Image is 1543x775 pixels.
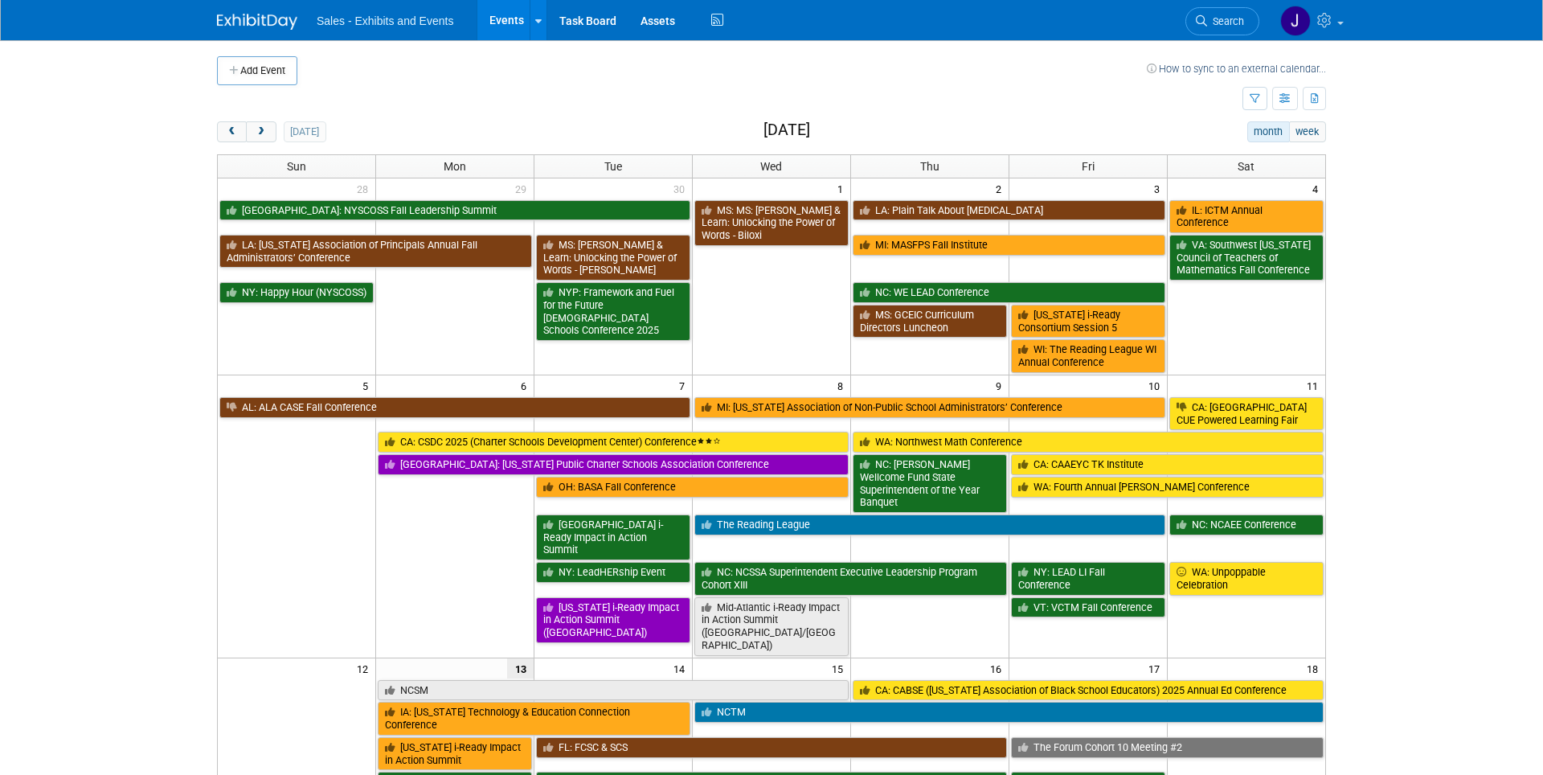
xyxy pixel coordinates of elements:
a: MS: [PERSON_NAME] & Learn: Unlocking the Power of Words - [PERSON_NAME] [536,235,690,281]
a: AL: ALA CASE Fall Conference [219,397,690,418]
span: 10 [1147,375,1167,396]
a: OH: BASA Fall Conference [536,477,849,498]
span: Tue [604,160,622,173]
a: WA: Fourth Annual [PERSON_NAME] Conference [1011,477,1324,498]
span: Sales - Exhibits and Events [317,14,453,27]
span: Thu [920,160,939,173]
button: week [1289,121,1326,142]
button: month [1247,121,1290,142]
a: The Forum Cohort 10 Meeting #2 [1011,737,1324,758]
button: [DATE] [284,121,326,142]
span: 17 [1147,658,1167,679]
span: 3 [1152,178,1167,199]
a: NY: Happy Hour (NYSCOSS) [219,282,374,303]
img: Joe Quinn [1280,6,1311,36]
a: NY: LEAD LI Fall Conference [1011,562,1165,595]
a: MS: MS: [PERSON_NAME] & Learn: Unlocking the Power of Words - Biloxi [694,200,849,246]
span: 4 [1311,178,1325,199]
h2: [DATE] [763,121,810,139]
span: Wed [760,160,782,173]
a: How to sync to an external calendar... [1147,63,1326,75]
a: [GEOGRAPHIC_DATA] i-Ready Impact in Action Summit [536,515,690,560]
button: next [246,121,276,142]
a: [US_STATE] i-Ready Impact in Action Summit [378,737,532,770]
a: NC: WE LEAD Conference [853,282,1165,303]
a: NY: LeadHERship Event [536,562,690,583]
span: Sun [287,160,306,173]
a: Search [1185,7,1259,35]
span: 15 [830,658,850,679]
a: CA: [GEOGRAPHIC_DATA] CUE Powered Learning Fair [1169,397,1324,430]
a: LA: [US_STATE] Association of Principals Annual Fall Administrators’ Conference [219,235,532,268]
span: 29 [514,178,534,199]
a: NC: [PERSON_NAME] Wellcome Fund State Superintendent of the Year Banquet [853,454,1007,513]
a: CA: CAAEYC TK Institute [1011,454,1324,475]
a: CA: CABSE ([US_STATE] Association of Black School Educators) 2025 Annual Ed Conference [853,680,1324,701]
a: MI: MASFPS Fall Institute [853,235,1165,256]
span: Sat [1238,160,1254,173]
a: WI: The Reading League WI Annual Conference [1011,339,1165,372]
a: Mid-Atlantic i-Ready Impact in Action Summit ([GEOGRAPHIC_DATA]/[GEOGRAPHIC_DATA]) [694,597,849,656]
a: [US_STATE] i-Ready Impact in Action Summit ([GEOGRAPHIC_DATA]) [536,597,690,643]
button: prev [217,121,247,142]
span: 2 [994,178,1009,199]
a: [GEOGRAPHIC_DATA]: NYSCOSS Fall Leadership Summit [219,200,690,221]
a: The Reading League [694,515,1165,535]
span: 11 [1305,375,1325,396]
a: LA: Plain Talk About [MEDICAL_DATA] [853,200,1165,221]
a: WA: Unpoppable Celebration [1169,562,1324,595]
span: 13 [507,658,534,679]
a: NC: NCSSA Superintendent Executive Leadership Program Cohort XIII [694,562,1007,595]
a: MI: [US_STATE] Association of Non-Public School Administrators’ Conference [694,397,1165,418]
a: FL: FCSC & SCS [536,737,1007,758]
span: 16 [988,658,1009,679]
a: IL: ICTM Annual Conference [1169,200,1324,233]
span: 14 [672,658,692,679]
a: MS: GCEIC Curriculum Directors Luncheon [853,305,1007,338]
a: VT: VCTM Fall Conference [1011,597,1165,618]
a: WA: Northwest Math Conference [853,432,1324,453]
a: NC: NCAEE Conference [1169,515,1324,535]
span: 12 [355,658,375,679]
span: Mon [444,160,466,173]
a: VA: Southwest [US_STATE] Council of Teachers of Mathematics Fall Conference [1169,235,1324,281]
span: 9 [994,375,1009,396]
span: Search [1207,15,1244,27]
img: ExhibitDay [217,14,297,30]
a: NCTM [694,702,1324,723]
span: 5 [361,375,375,396]
a: NYP: Framework and Fuel for the Future [DEMOGRAPHIC_DATA] Schools Conference 2025 [536,282,690,341]
a: [GEOGRAPHIC_DATA]: [US_STATE] Public Charter Schools Association Conference [378,454,849,475]
span: 18 [1305,658,1325,679]
span: Fri [1082,160,1095,173]
button: Add Event [217,56,297,85]
a: NCSM [378,680,849,701]
span: 1 [836,178,850,199]
a: [US_STATE] i-Ready Consortium Session 5 [1011,305,1165,338]
span: 30 [672,178,692,199]
a: CA: CSDC 2025 (Charter Schools Development Center) Conference [378,432,849,453]
span: 28 [355,178,375,199]
a: IA: [US_STATE] Technology & Education Connection Conference [378,702,690,735]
